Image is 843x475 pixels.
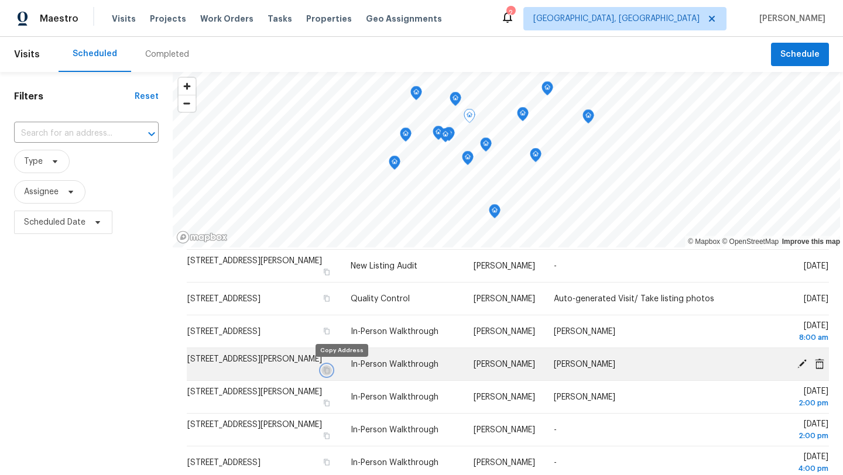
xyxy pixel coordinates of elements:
[533,13,700,25] span: [GEOGRAPHIC_DATA], [GEOGRAPHIC_DATA]
[747,387,828,409] span: [DATE]
[321,293,332,304] button: Copy Address
[321,431,332,441] button: Copy Address
[554,262,557,270] span: -
[389,156,400,174] div: Map marker
[440,128,451,146] div: Map marker
[176,230,228,244] a: Mapbox homepage
[351,295,410,303] span: Quality Control
[480,137,492,156] div: Map marker
[747,322,828,343] span: [DATE]
[780,47,820,62] span: Schedule
[14,91,135,102] h1: Filters
[474,426,535,434] span: [PERSON_NAME]
[351,459,438,467] span: In-Person Walkthrough
[450,92,461,110] div: Map marker
[747,420,828,442] span: [DATE]
[474,328,535,336] span: [PERSON_NAME]
[489,204,501,222] div: Map marker
[554,426,557,434] span: -
[150,13,186,25] span: Projects
[554,393,615,401] span: [PERSON_NAME]
[554,328,615,336] span: [PERSON_NAME]
[554,459,557,467] span: -
[187,295,261,303] span: [STREET_ADDRESS]
[530,148,542,166] div: Map marker
[173,72,840,247] canvas: Map
[804,295,828,303] span: [DATE]
[112,13,136,25] span: Visits
[747,430,828,442] div: 2:00 pm
[782,237,840,246] a: Improve this map
[321,326,332,336] button: Copy Address
[474,459,535,467] span: [PERSON_NAME]
[187,328,261,336] span: [STREET_ADDRESS]
[517,107,529,125] div: Map marker
[40,13,78,25] span: Maestro
[187,459,261,467] span: [STREET_ADDRESS]
[747,397,828,409] div: 2:00 pm
[443,127,455,145] div: Map marker
[542,81,553,99] div: Map marker
[351,360,438,369] span: In-Person Walkthrough
[433,126,444,144] div: Map marker
[804,262,828,270] span: [DATE]
[321,398,332,408] button: Copy Address
[771,43,829,67] button: Schedule
[24,216,85,228] span: Scheduled Date
[747,463,828,474] div: 4:00 pm
[554,360,615,369] span: [PERSON_NAME]
[73,48,117,60] div: Scheduled
[474,393,535,401] span: [PERSON_NAME]
[755,13,825,25] span: [PERSON_NAME]
[410,86,422,104] div: Map marker
[14,125,126,143] input: Search for an address...
[187,355,322,363] span: [STREET_ADDRESS][PERSON_NAME]
[747,453,828,474] span: [DATE]
[321,457,332,467] button: Copy Address
[24,156,43,167] span: Type
[688,237,720,246] a: Mapbox
[321,267,332,277] button: Copy Address
[143,126,160,142] button: Open
[24,186,59,198] span: Assignee
[747,332,828,343] div: 8:00 am
[366,13,442,25] span: Geo Assignments
[187,421,322,429] span: [STREET_ADDRESS][PERSON_NAME]
[811,358,828,369] span: Cancel
[351,328,438,336] span: In-Person Walkthrough
[793,358,811,369] span: Edit
[474,262,535,270] span: [PERSON_NAME]
[722,237,779,246] a: OpenStreetMap
[506,7,515,19] div: 2
[554,295,714,303] span: Auto-generated Visit/ Take listing photos
[179,95,196,112] button: Zoom out
[179,78,196,95] button: Zoom in
[582,109,594,128] div: Map marker
[464,109,475,127] div: Map marker
[474,295,535,303] span: [PERSON_NAME]
[400,128,412,146] div: Map marker
[187,257,322,265] span: [STREET_ADDRESS][PERSON_NAME]
[351,426,438,434] span: In-Person Walkthrough
[306,13,352,25] span: Properties
[351,393,438,401] span: In-Person Walkthrough
[135,91,159,102] div: Reset
[14,42,40,67] span: Visits
[200,13,253,25] span: Work Orders
[187,388,322,396] span: [STREET_ADDRESS][PERSON_NAME]
[145,49,189,60] div: Completed
[474,360,535,369] span: [PERSON_NAME]
[462,151,474,169] div: Map marker
[268,15,292,23] span: Tasks
[351,262,417,270] span: New Listing Audit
